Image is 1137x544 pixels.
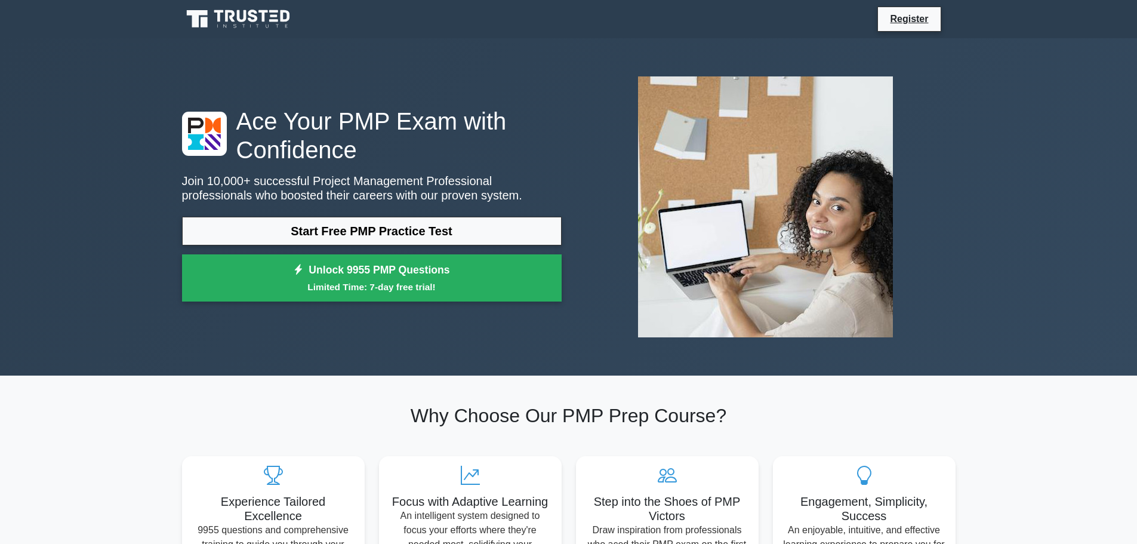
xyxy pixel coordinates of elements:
h5: Step into the Shoes of PMP Victors [586,494,749,523]
a: Register [883,11,935,26]
h5: Experience Tailored Excellence [192,494,355,523]
h5: Engagement, Simplicity, Success [782,494,946,523]
h1: Ace Your PMP Exam with Confidence [182,107,562,164]
h5: Focus with Adaptive Learning [389,494,552,509]
a: Start Free PMP Practice Test [182,217,562,245]
p: Join 10,000+ successful Project Management Professional professionals who boosted their careers w... [182,174,562,202]
small: Limited Time: 7-day free trial! [197,280,547,294]
a: Unlock 9955 PMP QuestionsLimited Time: 7-day free trial! [182,254,562,302]
h2: Why Choose Our PMP Prep Course? [182,404,956,427]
